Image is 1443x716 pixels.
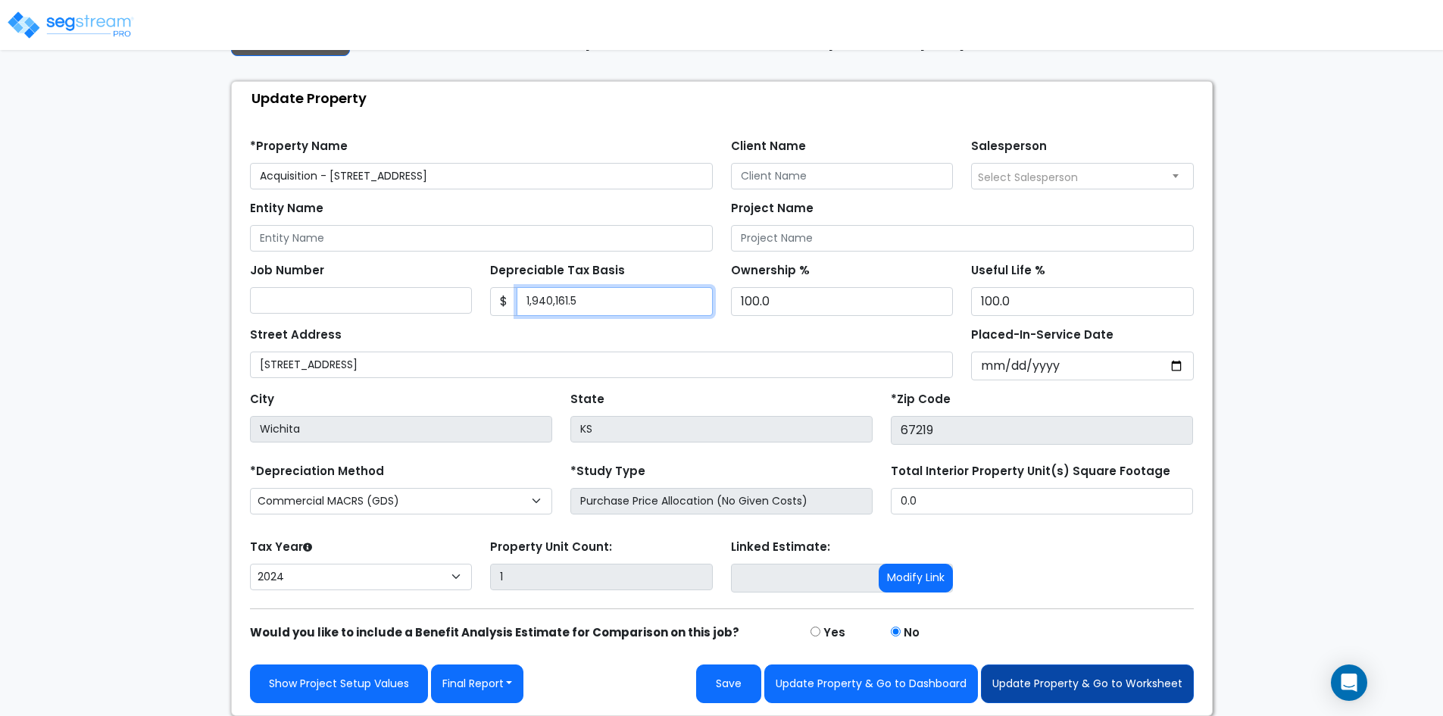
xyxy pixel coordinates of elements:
[731,262,810,280] label: Ownership %
[731,163,954,189] input: Client Name
[431,664,524,703] button: Final Report
[250,664,428,703] a: Show Project Setup Values
[250,624,739,640] strong: Would you like to include a Benefit Analysis Estimate for Comparison on this job?
[731,138,806,155] label: Client Name
[250,163,713,189] input: Property Name
[250,138,348,155] label: *Property Name
[891,416,1193,445] input: Zip Code
[971,138,1047,155] label: Salesperson
[250,225,713,252] input: Entity Name
[971,262,1045,280] label: Useful Life %
[764,664,978,703] button: Update Property & Go to Dashboard
[891,463,1170,480] label: Total Interior Property Unit(s) Square Footage
[570,391,604,408] label: State
[978,170,1078,185] span: Select Salesperson
[250,262,324,280] label: Job Number
[490,262,625,280] label: Depreciable Tax Basis
[696,664,761,703] button: Save
[904,624,920,642] label: No
[731,287,954,316] input: Ownership
[517,287,713,316] input: 0.00
[250,200,323,217] label: Entity Name
[570,463,645,480] label: *Study Type
[490,539,612,556] label: Property Unit Count:
[731,539,830,556] label: Linked Estimate:
[250,463,384,480] label: *Depreciation Method
[239,82,1212,114] div: Update Property
[731,225,1194,252] input: Project Name
[250,539,312,556] label: Tax Year
[971,287,1194,316] input: Depreciation
[250,352,954,378] input: Street Address
[981,664,1194,703] button: Update Property & Go to Worksheet
[823,624,845,642] label: Yes
[250,327,342,344] label: Street Address
[879,564,953,592] button: Modify Link
[250,391,274,408] label: City
[6,10,135,40] img: logo_pro_r.png
[1331,664,1367,701] div: Open Intercom Messenger
[971,327,1113,344] label: Placed-In-Service Date
[891,391,951,408] label: *Zip Code
[490,564,713,590] input: Building Count
[731,200,814,217] label: Project Name
[490,287,517,316] span: $
[891,488,1193,514] input: total square foot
